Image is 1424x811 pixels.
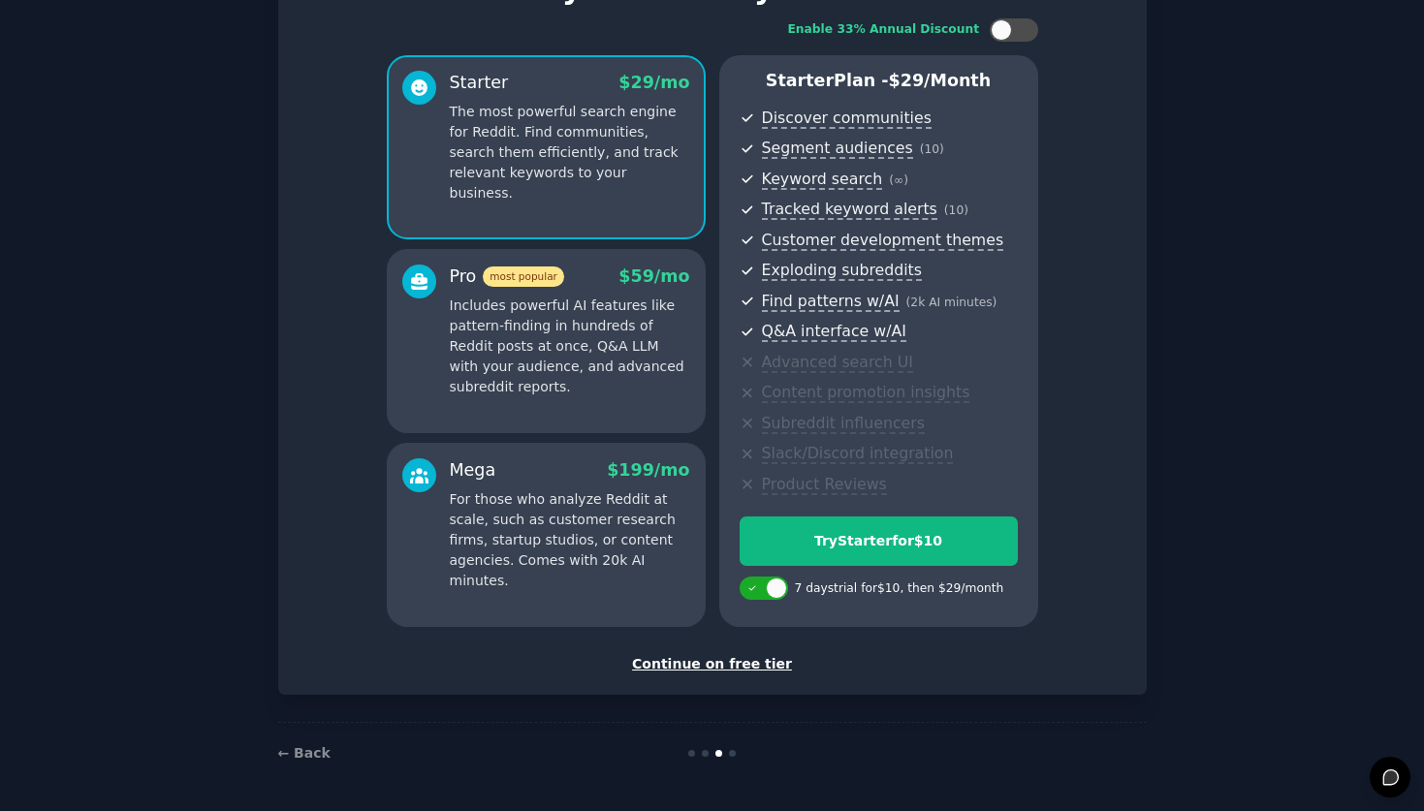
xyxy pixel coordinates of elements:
[788,21,980,39] div: Enable 33% Annual Discount
[762,475,887,495] span: Product Reviews
[618,266,689,286] span: $ 59 /mo
[762,353,913,373] span: Advanced search UI
[450,296,690,397] p: Includes powerful AI features like pattern-finding in hundreds of Reddit posts at once, Q&A LLM w...
[762,231,1004,251] span: Customer development themes
[762,444,954,464] span: Slack/Discord integration
[618,73,689,92] span: $ 29 /mo
[762,414,925,434] span: Subreddit influencers
[450,71,509,95] div: Starter
[762,322,906,342] span: Q&A interface w/AI
[762,292,900,312] span: Find patterns w/AI
[762,170,883,190] span: Keyword search
[920,142,944,156] span: ( 10 )
[278,745,331,761] a: ← Back
[762,383,970,403] span: Content promotion insights
[762,139,913,159] span: Segment audiences
[450,458,496,483] div: Mega
[889,71,992,90] span: $ 29 /month
[762,109,932,129] span: Discover communities
[299,654,1126,674] div: Continue on free tier
[450,102,690,203] p: The most powerful search engine for Reddit. Find communities, search them efficiently, and track ...
[889,173,908,187] span: ( ∞ )
[740,69,1018,93] p: Starter Plan -
[762,261,922,281] span: Exploding subreddits
[795,580,1004,598] div: 7 days trial for $10 , then $ 29 /month
[450,265,564,289] div: Pro
[740,516,1018,566] button: TryStarterfor$10
[483,266,564,287] span: most popular
[450,489,690,591] p: For those who analyze Reddit at scale, such as customer research firms, startup studios, or conte...
[741,531,1017,551] div: Try Starter for $10
[762,200,937,220] span: Tracked keyword alerts
[906,296,997,309] span: ( 2k AI minutes )
[944,203,968,217] span: ( 10 )
[607,460,689,480] span: $ 199 /mo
